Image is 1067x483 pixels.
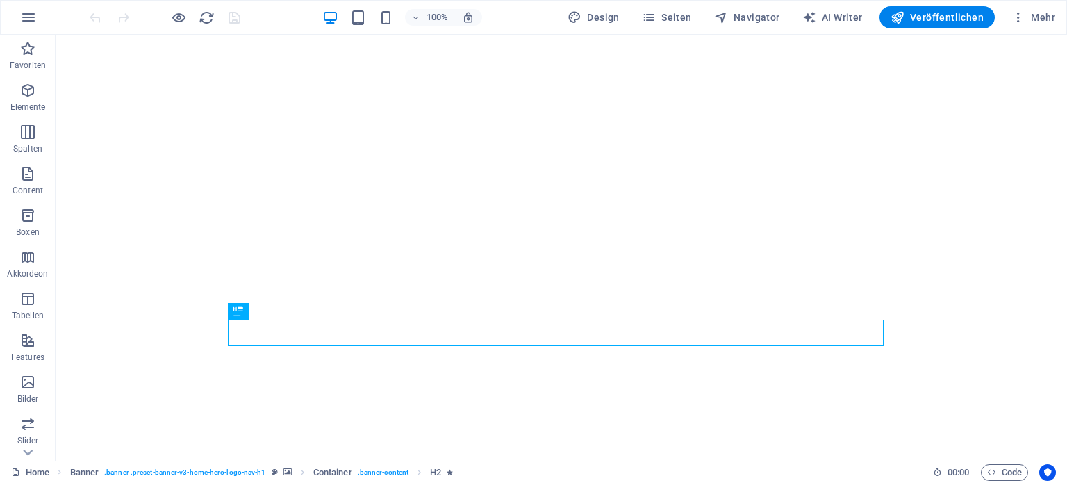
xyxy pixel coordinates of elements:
span: Veröffentlichen [891,10,984,24]
span: : [957,467,959,477]
p: Tabellen [12,310,44,321]
span: . banner-content [358,464,408,481]
button: Seiten [636,6,697,28]
h6: Session-Zeit [933,464,970,481]
p: Elemente [10,101,46,113]
i: Dieses Element ist ein anpassbares Preset [272,468,278,476]
button: AI Writer [797,6,868,28]
button: 100% [405,9,454,26]
span: Klick zum Auswählen. Doppelklick zum Bearbeiten [70,464,99,481]
span: 00 00 [948,464,969,481]
button: Veröffentlichen [879,6,995,28]
span: Klick zum Auswählen. Doppelklick zum Bearbeiten [313,464,352,481]
button: Mehr [1006,6,1061,28]
div: Design (Strg+Alt+Y) [562,6,625,28]
p: Features [11,352,44,363]
button: reload [198,9,215,26]
p: Boxen [16,227,40,238]
i: Bei Größenänderung Zoomstufe automatisch an das gewählte Gerät anpassen. [462,11,474,24]
button: Navigator [709,6,786,28]
p: Bilder [17,393,39,404]
a: Klick, um Auswahl aufzuheben. Doppelklick öffnet Seitenverwaltung [11,464,49,481]
span: AI Writer [802,10,863,24]
i: Seite neu laden [199,10,215,26]
p: Slider [17,435,39,446]
span: Klick zum Auswählen. Doppelklick zum Bearbeiten [430,464,441,481]
p: Favoriten [10,60,46,71]
span: . banner .preset-banner-v3-home-hero-logo-nav-h1 [104,464,265,481]
p: Content [13,185,43,196]
button: Usercentrics [1039,464,1056,481]
span: Mehr [1011,10,1055,24]
button: Design [562,6,625,28]
button: Klicke hier, um den Vorschau-Modus zu verlassen [170,9,187,26]
span: Navigator [714,10,780,24]
i: Element enthält eine Animation [447,468,453,476]
button: Code [981,464,1028,481]
span: Design [568,10,620,24]
h6: 100% [426,9,448,26]
i: Element verfügt über einen Hintergrund [283,468,292,476]
span: Code [987,464,1022,481]
p: Akkordeon [7,268,48,279]
nav: breadcrumb [70,464,454,481]
p: Spalten [13,143,42,154]
span: Seiten [642,10,692,24]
